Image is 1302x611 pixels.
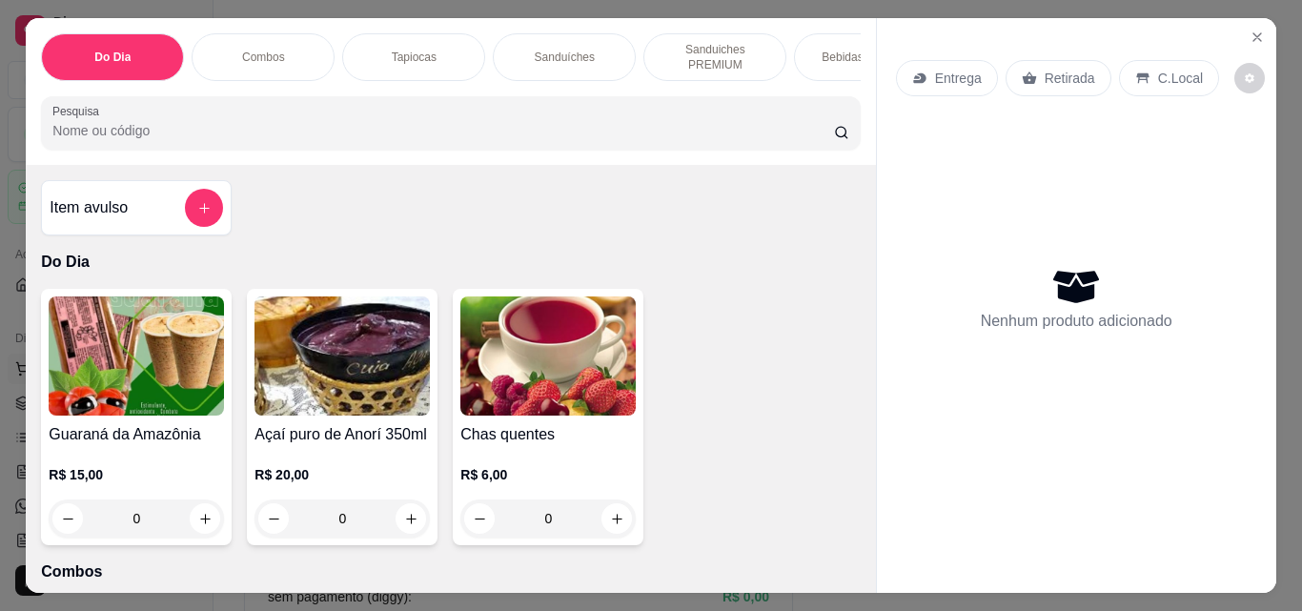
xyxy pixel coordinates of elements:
[49,423,224,446] h4: Guaraná da Amazônia
[822,50,909,65] p: Bebidas Quentes
[50,196,128,219] h4: Item avulso
[49,296,224,416] img: product-image
[94,50,131,65] p: Do Dia
[601,503,632,534] button: increase-product-quantity
[254,423,430,446] h4: Açaí puro de Anorí 350ml
[660,42,770,72] p: Sanduiches PREMIUM
[41,560,860,583] p: Combos
[464,503,495,534] button: decrease-product-quantity
[41,251,860,274] p: Do Dia
[981,310,1172,333] p: Nenhum produto adicionado
[52,503,83,534] button: decrease-product-quantity
[254,296,430,416] img: product-image
[52,121,834,140] input: Pesquisa
[1234,63,1265,93] button: decrease-product-quantity
[52,103,106,119] label: Pesquisa
[1158,69,1203,88] p: C.Local
[1242,22,1272,52] button: Close
[460,465,636,484] p: R$ 6,00
[185,189,223,227] button: add-separate-item
[460,423,636,446] h4: Chas quentes
[254,465,430,484] p: R$ 20,00
[49,465,224,484] p: R$ 15,00
[1045,69,1095,88] p: Retirada
[242,50,285,65] p: Combos
[935,69,982,88] p: Entrega
[535,50,595,65] p: Sanduíches
[392,50,437,65] p: Tapiocas
[190,503,220,534] button: increase-product-quantity
[460,296,636,416] img: product-image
